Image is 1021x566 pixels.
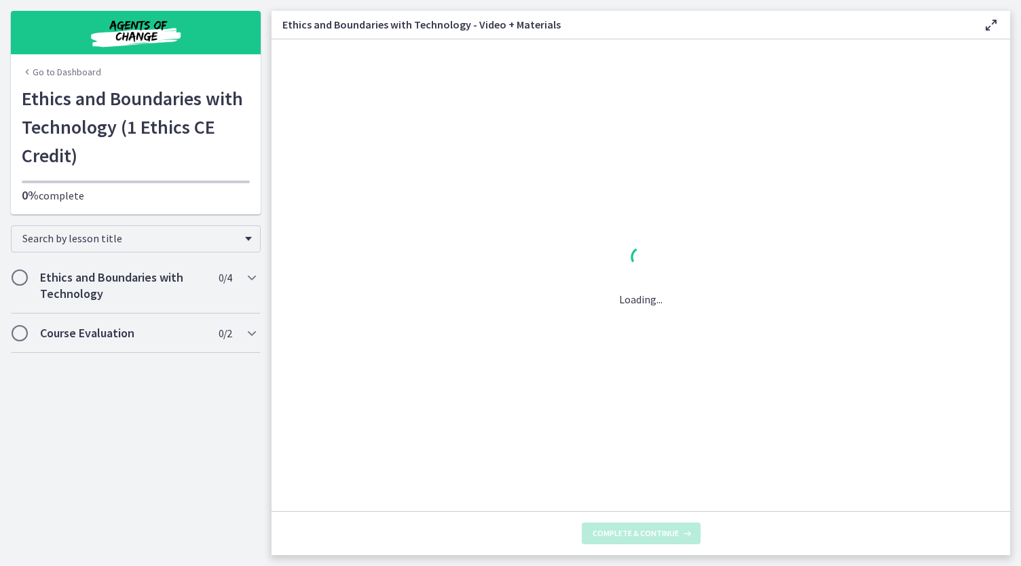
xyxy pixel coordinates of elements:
span: 0 / 4 [219,269,231,286]
span: 0 / 2 [219,325,231,341]
div: Search by lesson title [11,225,261,252]
button: Complete & continue [582,523,701,544]
span: Search by lesson title [22,231,238,245]
h2: Ethics and Boundaries with Technology [40,269,206,302]
h3: Ethics and Boundaries with Technology - Video + Materials [282,16,961,33]
img: Agents of Change [54,16,217,49]
span: 0% [22,187,39,203]
span: Complete & continue [593,528,679,539]
h2: Course Evaluation [40,325,206,341]
h1: Ethics and Boundaries with Technology (1 Ethics CE Credit) [22,84,250,170]
a: Go to Dashboard [22,65,101,79]
div: 1 [619,244,663,275]
p: complete [22,187,250,204]
p: Loading... [619,291,663,307]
